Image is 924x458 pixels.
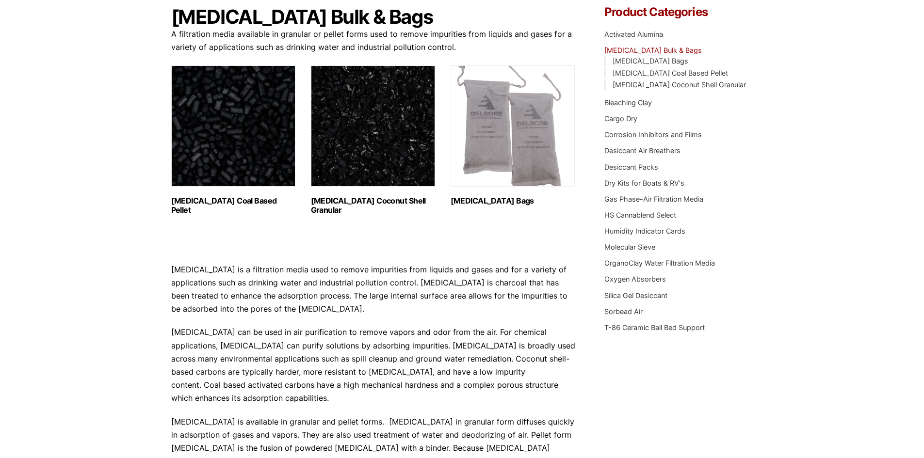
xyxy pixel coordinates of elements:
h2: [MEDICAL_DATA] Coal Based Pellet [171,196,295,215]
a: Gas Phase-Air Filtration Media [604,195,703,203]
a: Visit product category Activated Carbon Bags [451,65,575,205]
h2: [MEDICAL_DATA] Coconut Shell Granular [311,196,435,215]
a: [MEDICAL_DATA] Coconut Shell Granular [613,80,746,89]
img: Activated Carbon Coal Based Pellet [171,65,295,187]
a: Desiccant Packs [604,163,658,171]
a: Oxygen Absorbers [604,275,666,283]
a: Bleaching Clay [604,98,652,107]
h2: [MEDICAL_DATA] Bags [451,196,575,205]
a: Activated Alumina [604,30,663,38]
a: HS Cannablend Select [604,211,676,219]
h4: Product Categories [604,6,753,18]
img: Activated Carbon Coconut Shell Granular [311,65,435,187]
p: A filtration media available in granular or pellet forms used to remove impurities from liquids a... [171,28,576,54]
p: [MEDICAL_DATA] is a filtration media used to remove impurities from liquids and gases and for a v... [171,263,576,316]
a: Sorbead Air [604,307,643,316]
a: [MEDICAL_DATA] Coal Based Pellet [613,69,728,77]
a: Molecular Sieve [604,243,655,251]
a: OrganoClay Water Filtration Media [604,259,715,267]
a: T-86 Ceramic Ball Bed Support [604,323,705,332]
a: Visit product category Activated Carbon Coconut Shell Granular [311,65,435,215]
a: Visit product category Activated Carbon Coal Based Pellet [171,65,295,215]
a: Dry Kits for Boats & RV's [604,179,684,187]
a: Silica Gel Desiccant [604,291,667,300]
a: Cargo Dry [604,114,637,123]
a: [MEDICAL_DATA] Bags [613,57,688,65]
a: Humidity Indicator Cards [604,227,685,235]
p: [MEDICAL_DATA] can be used in air purification to remove vapors and odor from the air. For chemic... [171,326,576,405]
a: [MEDICAL_DATA] Bulk & Bags [604,46,702,54]
a: Desiccant Air Breathers [604,146,681,155]
a: Corrosion Inhibitors and Films [604,130,702,139]
img: Activated Carbon Bags [451,65,575,187]
h1: [MEDICAL_DATA] Bulk & Bags [171,6,576,28]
